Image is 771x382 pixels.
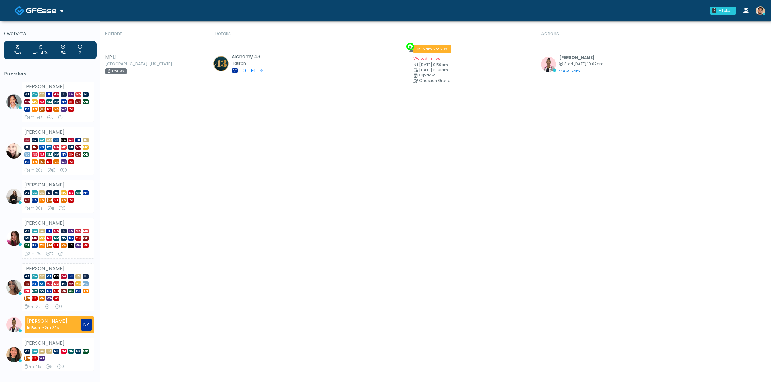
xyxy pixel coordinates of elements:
[419,73,539,77] div: Glp flow
[61,243,67,248] span: VA
[559,69,580,74] a: View Exam
[55,304,62,310] div: 0
[39,190,45,195] span: CO
[6,231,22,246] img: Megan McComy
[24,251,41,257] div: 3m 13s
[61,190,67,195] span: MO
[32,229,38,233] span: CA
[24,236,30,241] span: MI
[68,243,74,248] span: VI
[32,349,38,354] span: CA
[24,107,30,112] span: PA
[68,229,74,233] span: LA
[101,26,211,41] th: Patient
[68,274,74,279] span: HI
[419,79,539,82] div: Question Group
[213,56,229,71] img: Kelly Straeter
[59,206,66,212] div: 0
[6,189,22,204] img: Sydney Lundberg
[32,152,38,157] span: NE
[53,145,59,150] span: MA
[46,159,52,164] span: UT
[46,190,52,195] span: IL
[68,349,74,354] span: NM
[15,6,25,16] img: Docovia
[564,61,573,66] span: Start
[24,349,30,354] span: AZ
[83,152,89,157] span: OR
[68,145,74,150] span: MI
[32,236,38,241] span: MN
[4,71,97,77] h5: Providers
[24,115,42,121] div: 4m 54s
[61,152,67,157] span: NY
[32,198,38,203] span: PA
[32,296,38,301] span: UT
[61,107,67,112] span: WA
[24,159,30,164] span: PA
[61,229,67,233] span: IL
[39,198,45,203] span: TN
[419,62,448,67] span: [DATE] 9:59am
[83,289,89,293] span: TN
[83,236,89,241] span: OK
[39,107,45,112] span: [GEOGRAPHIC_DATA]
[39,243,45,248] span: TN
[75,145,81,150] span: MN
[61,159,67,164] span: WA
[24,198,30,203] span: OK
[53,236,59,241] span: NM
[32,99,38,104] span: MO
[46,274,52,279] span: CT
[83,99,89,104] span: OR
[48,206,54,212] div: 11
[39,159,45,164] span: [GEOGRAPHIC_DATA]
[61,236,67,241] span: NV
[68,190,74,195] span: NJ
[32,274,38,279] span: CA
[58,251,63,257] div: 1
[24,99,30,104] span: MN
[24,364,41,370] div: 7m 41s
[53,99,59,104] span: NV
[75,349,81,354] span: NV
[75,190,81,195] span: NM
[24,304,40,310] div: 6m 2s
[419,67,448,72] span: [DATE] 10:01am
[75,92,81,97] span: MD
[32,138,38,142] span: AZ
[46,251,53,257] div: 17
[53,274,59,279] span: DC
[68,138,74,142] span: GA
[46,145,52,150] span: KY
[32,92,38,97] span: CA
[232,54,268,59] h5: Alchemy 43
[78,44,82,56] div: 2
[53,152,59,157] span: NV
[6,94,22,109] img: Jennifer Ekeh
[105,54,112,61] span: MP
[61,281,67,286] span: MI
[53,281,59,286] span: MD
[756,6,765,15] img: Kenner Medina
[15,1,63,20] a: Docovia
[39,145,45,150] span: KS
[413,63,534,67] small: Date Created
[559,62,603,66] small: Started at
[75,281,81,286] span: MO
[68,159,74,164] span: WI
[39,356,45,361] span: WA
[24,340,65,347] strong: [PERSON_NAME]
[39,289,45,293] span: NV
[24,152,30,157] span: NC
[537,26,766,41] th: Actions
[75,243,81,248] span: WA
[46,296,52,301] span: WA
[75,274,81,279] span: ID
[39,152,45,157] span: NJ
[68,236,74,241] span: NY
[32,281,38,286] span: KS
[53,190,59,195] span: MI
[39,138,45,142] span: CA
[32,356,38,361] span: UT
